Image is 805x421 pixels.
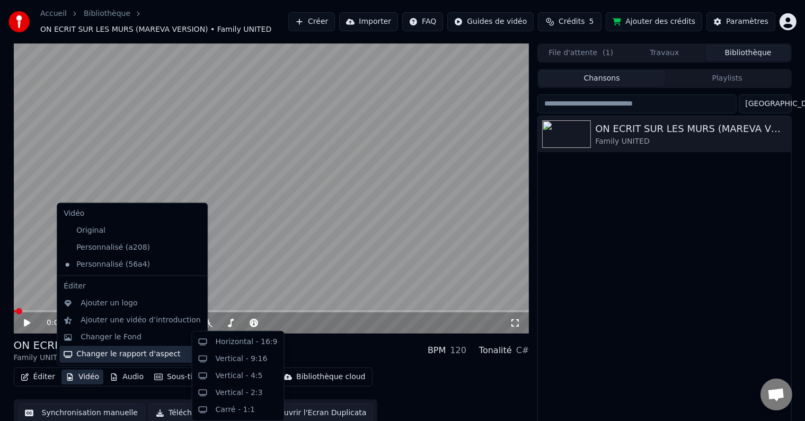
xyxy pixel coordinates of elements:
[538,12,601,31] button: Crédits5
[81,332,141,343] div: Changer le Fond
[402,12,443,31] button: FAQ
[760,379,792,410] a: Ouvrir le chat
[59,239,189,256] div: Personnalisé (a208)
[539,71,665,86] button: Chansons
[40,24,271,35] span: ON ECRIT SUR LES MURS (MAREVA VERSION) • Family UNITED
[447,12,534,31] button: Guides de vidéo
[595,136,786,147] div: Family UNITED
[59,222,189,239] div: Original
[8,11,30,32] img: youka
[706,12,775,31] button: Paramètres
[40,8,67,19] a: Accueil
[216,371,263,381] div: Vertical - 4:5
[288,12,335,31] button: Créer
[14,353,253,363] div: Family UNITED
[339,12,398,31] button: Importer
[216,405,255,415] div: Carré - 1:1
[428,344,446,357] div: BPM
[726,16,768,27] div: Paramètres
[450,344,466,357] div: 120
[14,338,253,353] div: ON ECRIT SUR LES MURS (MAREVA VERSION)
[539,45,623,60] button: File d'attente
[623,45,706,60] button: Travaux
[40,8,288,35] nav: breadcrumb
[296,372,365,382] div: Bibliothèque cloud
[603,48,613,58] span: ( 1 )
[81,315,201,326] div: Ajouter une vidéo d’introduction
[595,121,786,136] div: ON ECRIT SUR LES MURS (MAREVA VERSION)
[47,318,72,328] div: /
[516,344,529,357] div: C#
[479,344,512,357] div: Tonalité
[105,370,148,384] button: Audio
[216,388,263,398] div: Vertical - 2:3
[59,205,205,222] div: Vidéo
[665,71,790,86] button: Playlists
[606,12,702,31] button: Ajouter des crédits
[59,346,205,363] div: Changer le rapport d'aspect
[150,370,211,384] button: Sous-titres
[61,370,103,384] button: Vidéo
[216,337,278,347] div: Horizontal - 16:9
[16,370,59,384] button: Éditer
[47,318,63,328] span: 0:00
[216,354,268,364] div: Vertical - 9:16
[81,298,137,309] div: Ajouter un logo
[59,278,205,295] div: Éditer
[589,16,594,27] span: 5
[59,256,189,273] div: Personnalisé (56a4)
[84,8,130,19] a: Bibliothèque
[706,45,790,60] button: Bibliothèque
[559,16,585,27] span: Crédits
